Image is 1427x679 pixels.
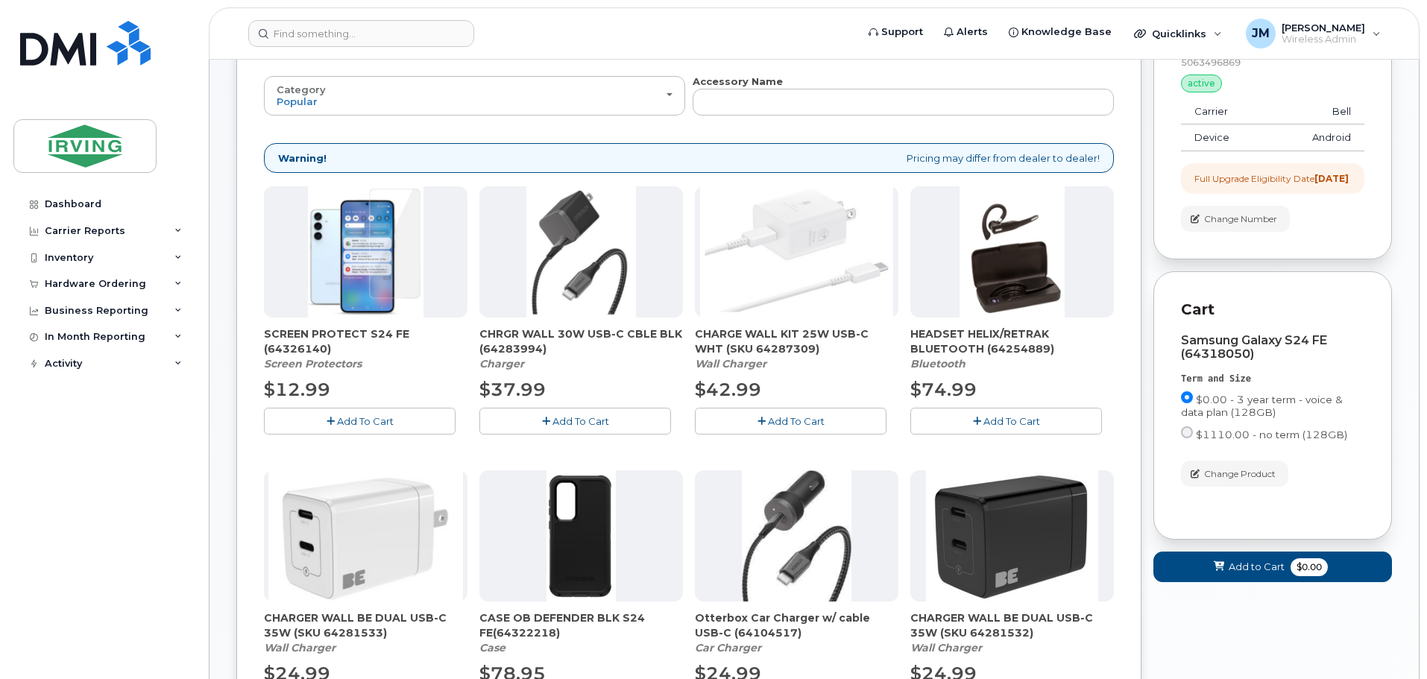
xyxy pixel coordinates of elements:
[552,415,609,427] span: Add To Cart
[910,379,977,400] span: $74.99
[1021,25,1112,40] span: Knowledge Base
[277,95,318,107] span: Popular
[693,75,783,87] strong: Accessory Name
[1194,172,1349,185] div: Full Upgrade Eligibility Date
[1181,299,1364,320] p: Cart
[264,379,330,400] span: $12.99
[1181,206,1290,232] button: Change Number
[1181,56,1364,69] div: 5063496869
[700,186,894,318] img: CHARGE_WALL_KIT_25W_USB-C_WHT.png
[1270,98,1364,125] td: Bell
[1181,391,1193,403] input: $0.00 - 3 year term - voice & data plan (128GB)
[264,610,467,640] span: CHARGER WALL BE DUAL USB-C 35W (SKU 64281533)
[264,641,336,654] em: Wall Charger
[1235,19,1391,48] div: Janey McLaughlin
[695,610,898,640] span: Otterbox Car Charger w/ cable USB-C (64104517)
[983,415,1040,427] span: Add To Cart
[526,186,635,318] img: chrgr_wall_30w_-_blk.png
[1153,552,1392,582] button: Add to Cart $0.00
[264,326,467,356] span: SCREEN PROTECT S24 FE (64326140)
[264,143,1114,174] div: Pricing may differ from dealer to dealer!
[479,610,683,640] span: CASE OB DEFENDER BLK S24 FE(64322218)
[1270,124,1364,151] td: Android
[910,641,982,654] em: Wall Charger
[695,326,898,371] div: CHARGE WALL KIT 25W USB-C WHT (SKU 64287309)
[695,357,766,370] em: Wall Charger
[1181,98,1270,125] td: Carrier
[742,470,851,601] img: download.jpg
[1152,28,1206,40] span: Quicklinks
[858,17,933,47] a: Support
[264,408,456,434] button: Add To Cart
[1204,467,1276,481] span: Change Product
[933,17,998,47] a: Alerts
[1181,124,1270,151] td: Device
[910,610,1114,640] span: CHARGER WALL BE DUAL USB-C 35W (SKU 64281532)
[695,610,898,655] div: Otterbox Car Charger w/ cable USB-C (64104517)
[695,408,886,434] button: Add To Cart
[926,470,1098,601] img: CHARGER_WALL_BE_DUAL_USB-C_35W.png
[1252,25,1270,42] span: JM
[910,408,1102,434] button: Add To Cart
[264,357,362,370] em: Screen Protectors
[768,415,825,427] span: Add To Cart
[910,326,1114,356] span: HEADSET HELIX/RETRAK BLUETOOTH (64254889)
[1181,373,1364,385] div: Term and Size
[479,610,683,655] div: CASE OB DEFENDER BLK S24 FE(64322218)
[479,357,524,370] em: Charger
[1229,560,1285,574] span: Add to Cart
[695,641,761,654] em: Car Charger
[960,186,1065,318] img: download.png
[695,379,761,400] span: $42.99
[337,415,394,427] span: Add To Cart
[277,83,326,95] span: Category
[1282,34,1365,45] span: Wireless Admin
[910,357,965,370] em: Bluetooth
[1181,461,1288,487] button: Change Product
[479,408,671,434] button: Add To Cart
[1181,75,1222,92] div: active
[278,151,327,165] strong: Warning!
[479,641,505,654] em: Case
[479,326,683,356] span: CHRGR WALL 30W USB-C CBLE BLK (64283994)
[998,17,1122,47] a: Knowledge Base
[695,326,898,356] span: CHARGE WALL KIT 25W USB-C WHT (SKU 64287309)
[1181,426,1193,438] input: $1110.00 - no term (128GB)
[910,326,1114,371] div: HEADSET HELIX/RETRAK BLUETOOTH (64254889)
[264,610,467,655] div: CHARGER WALL BE DUAL USB-C 35W (SKU 64281533)
[479,326,683,371] div: CHRGR WALL 30W USB-C CBLE BLK (64283994)
[308,186,423,318] img: s24_fe_-_screen_protector.png
[881,25,923,40] span: Support
[1181,334,1364,361] div: Samsung Galaxy S24 FE (64318050)
[479,379,546,400] span: $37.99
[1204,212,1277,226] span: Change Number
[264,326,467,371] div: SCREEN PROTECT S24 FE (64326140)
[1124,19,1232,48] div: Quicklinks
[1196,429,1347,440] span: $1110.00 - no term (128GB)
[1181,394,1343,418] span: $0.00 - 3 year term - voice & data plan (128GB)
[957,25,988,40] span: Alerts
[910,610,1114,655] div: CHARGER WALL BE DUAL USB-C 35W (SKU 64281532)
[1282,22,1365,34] span: [PERSON_NAME]
[546,470,617,601] img: s24_fe_ob_Def.png
[248,20,474,47] input: Find something...
[1314,173,1349,184] strong: [DATE]
[264,76,685,115] button: Category Popular
[268,470,464,601] img: BE.png
[1291,558,1328,576] span: $0.00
